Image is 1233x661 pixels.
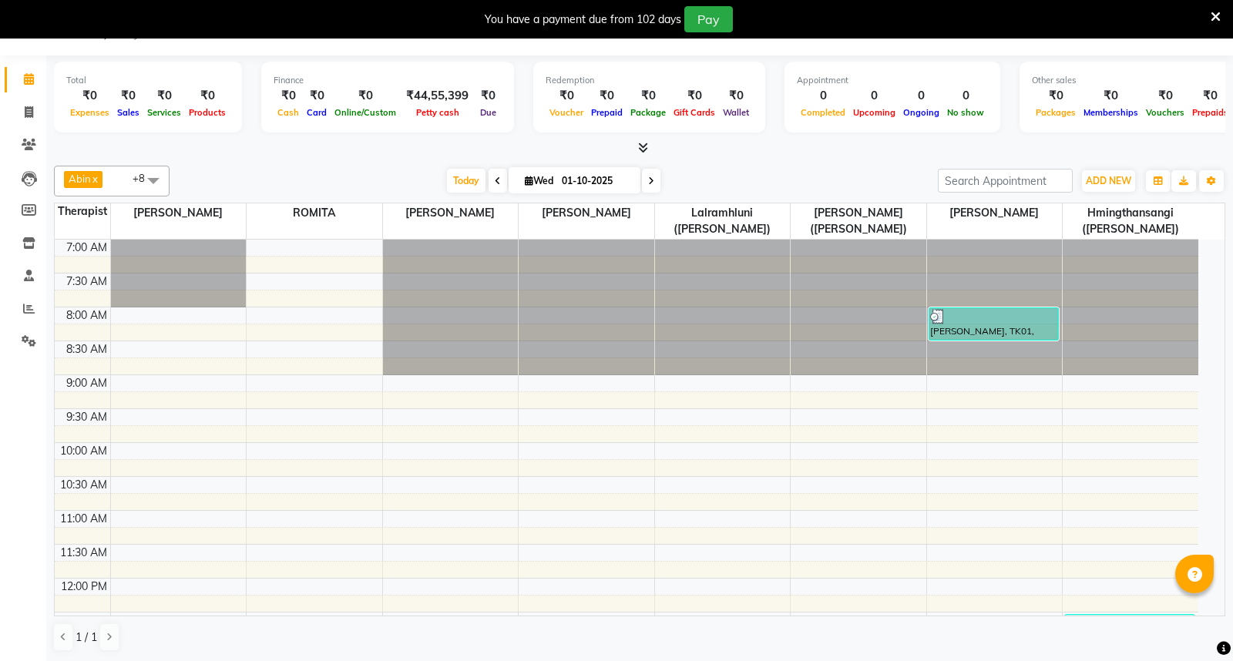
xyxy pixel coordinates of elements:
div: ₹0 [587,87,627,105]
span: [PERSON_NAME] [111,203,247,223]
span: Petty cash [412,107,463,118]
span: Cash [274,107,303,118]
div: ₹0 [1032,87,1080,105]
div: ₹0 [475,87,502,105]
div: 11:30 AM [57,545,110,561]
span: Products [185,107,230,118]
span: No show [943,107,988,118]
div: Appointment [797,74,988,87]
span: [PERSON_NAME] [519,203,654,223]
span: Package [627,107,670,118]
div: ₹0 [331,87,400,105]
div: 0 [797,87,849,105]
div: 7:30 AM [63,273,110,290]
span: 1 / 1 [76,629,97,646]
span: Packages [1032,107,1080,118]
span: Sales [113,107,143,118]
input: 2025-10-01 [557,169,634,193]
span: Abin [69,173,91,185]
div: 12:00 PM [58,579,110,595]
div: ₹0 [185,87,230,105]
span: Wallet [719,107,753,118]
div: ₹0 [546,87,587,105]
span: Card [303,107,331,118]
div: ₹0 [670,87,719,105]
span: Today [447,169,485,193]
div: ₹0 [719,87,753,105]
div: ₹0 [1080,87,1142,105]
div: 12:30 PM [58,612,110,629]
div: Finance [274,74,502,87]
span: Lalramhluni ([PERSON_NAME]) [655,203,791,239]
span: Voucher [546,107,587,118]
span: Completed [797,107,849,118]
span: Due [476,107,500,118]
span: Vouchers [1142,107,1188,118]
div: ₹0 [274,87,303,105]
a: x [91,173,98,185]
span: Expenses [66,107,113,118]
div: [PERSON_NAME], TK01, 08:00 AM-08:30 AM, De-Stress Back & Shoulder Massage - 30 Mins [929,308,1058,340]
div: 9:30 AM [63,409,110,425]
iframe: chat widget [1168,599,1218,646]
div: 0 [849,87,899,105]
input: Search Appointment [938,169,1073,193]
div: Therapist [55,203,110,220]
div: ₹0 [143,87,185,105]
div: 9:00 AM [63,375,110,391]
div: ₹0 [627,87,670,105]
div: ₹0 [303,87,331,105]
div: 0 [943,87,988,105]
div: 10:30 AM [57,477,110,493]
span: Wed [521,175,557,186]
span: Prepaid [587,107,627,118]
div: ₹0 [66,87,113,105]
div: ₹0 [1142,87,1188,105]
div: ₹0 [113,87,143,105]
span: Hmingthansangi ([PERSON_NAME]) [1063,203,1198,239]
div: Redemption [546,74,753,87]
span: [PERSON_NAME] [927,203,1063,223]
span: ADD NEW [1086,175,1131,186]
button: ADD NEW [1082,170,1135,192]
button: Pay [684,6,733,32]
div: You have a payment due from 102 days [485,12,681,28]
div: 0 [899,87,943,105]
span: Ongoing [899,107,943,118]
div: 10:00 AM [57,443,110,459]
span: Gift Cards [670,107,719,118]
span: Upcoming [849,107,899,118]
span: Services [143,107,185,118]
div: ₹44,55,399 [400,87,475,105]
div: 7:00 AM [63,240,110,256]
span: Memberships [1080,107,1142,118]
div: 8:00 AM [63,307,110,324]
span: [PERSON_NAME] ([PERSON_NAME]) [791,203,926,239]
div: Total [66,74,230,87]
span: ROMITA [247,203,382,223]
div: ₹0 [1188,87,1232,105]
span: [PERSON_NAME] [383,203,519,223]
span: Online/Custom [331,107,400,118]
span: Prepaids [1188,107,1232,118]
div: 8:30 AM [63,341,110,357]
div: 11:00 AM [57,511,110,527]
span: +8 [133,172,156,184]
